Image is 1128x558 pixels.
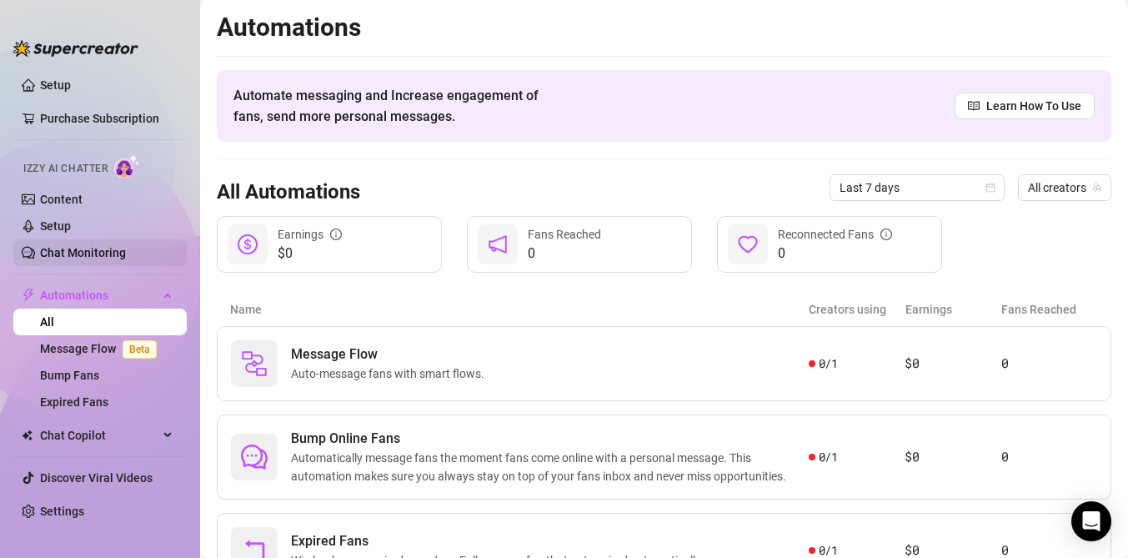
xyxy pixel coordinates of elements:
span: 0 / 1 [819,448,838,466]
article: $0 [905,354,1000,374]
img: logo-BBDzfeDw.svg [13,40,138,57]
article: Creators using [809,300,905,319]
a: Discover Viral Videos [40,471,153,485]
a: Setup [40,219,71,233]
span: heart [738,234,758,254]
span: Learn How To Use [986,97,1081,115]
span: Beta [123,340,157,359]
div: Reconnected Fans [778,225,892,244]
a: Content [40,193,83,206]
img: AI Chatter [114,154,140,178]
span: info-circle [330,229,342,240]
span: 0 [778,244,892,264]
span: info-circle [880,229,892,240]
span: comment [241,444,268,470]
a: Setup [40,78,71,92]
a: Expired Fans [40,395,108,409]
span: read [968,100,980,112]
span: Auto-message fans with smart flows. [291,364,491,383]
a: Chat Monitoring [40,246,126,259]
span: Last 7 days [840,175,995,200]
div: Earnings [278,225,342,244]
a: All [40,315,54,329]
img: Chat Copilot [22,430,33,441]
a: Purchase Subscription [40,105,173,132]
span: Expired Fans [291,531,710,551]
span: Automate messaging and Increase engagement of fans, send more personal messages. [233,85,554,127]
h3: All Automations [217,179,360,206]
a: Settings [40,505,84,518]
span: Izzy AI Chatter [23,161,108,177]
article: 0 [1001,354,1097,374]
span: Chat Copilot [40,422,158,449]
article: Earnings [905,300,1002,319]
span: $0 [278,244,342,264]
span: thunderbolt [22,289,35,302]
a: Message FlowBeta [40,342,163,355]
span: Automations [40,282,158,309]
span: dollar [238,234,258,254]
span: 0 [528,244,601,264]
span: Message Flow [291,344,491,364]
h2: Automations [217,12,1111,43]
span: Automatically message fans the moment fans come online with a personal message. This automation m... [291,449,809,485]
span: notification [488,234,508,254]
a: Bump Fans [40,369,99,382]
span: Fans Reached [528,228,601,241]
span: 0 / 1 [819,354,838,373]
article: 0 [1001,447,1097,467]
span: Bump Online Fans [291,429,809,449]
span: All creators [1028,175,1101,200]
a: Learn How To Use [955,93,1095,119]
article: Name [230,300,809,319]
span: calendar [985,183,995,193]
img: svg%3e [241,350,268,377]
span: team [1092,183,1102,193]
article: Fans Reached [1001,300,1098,319]
article: $0 [905,447,1000,467]
div: Open Intercom Messenger [1071,501,1111,541]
